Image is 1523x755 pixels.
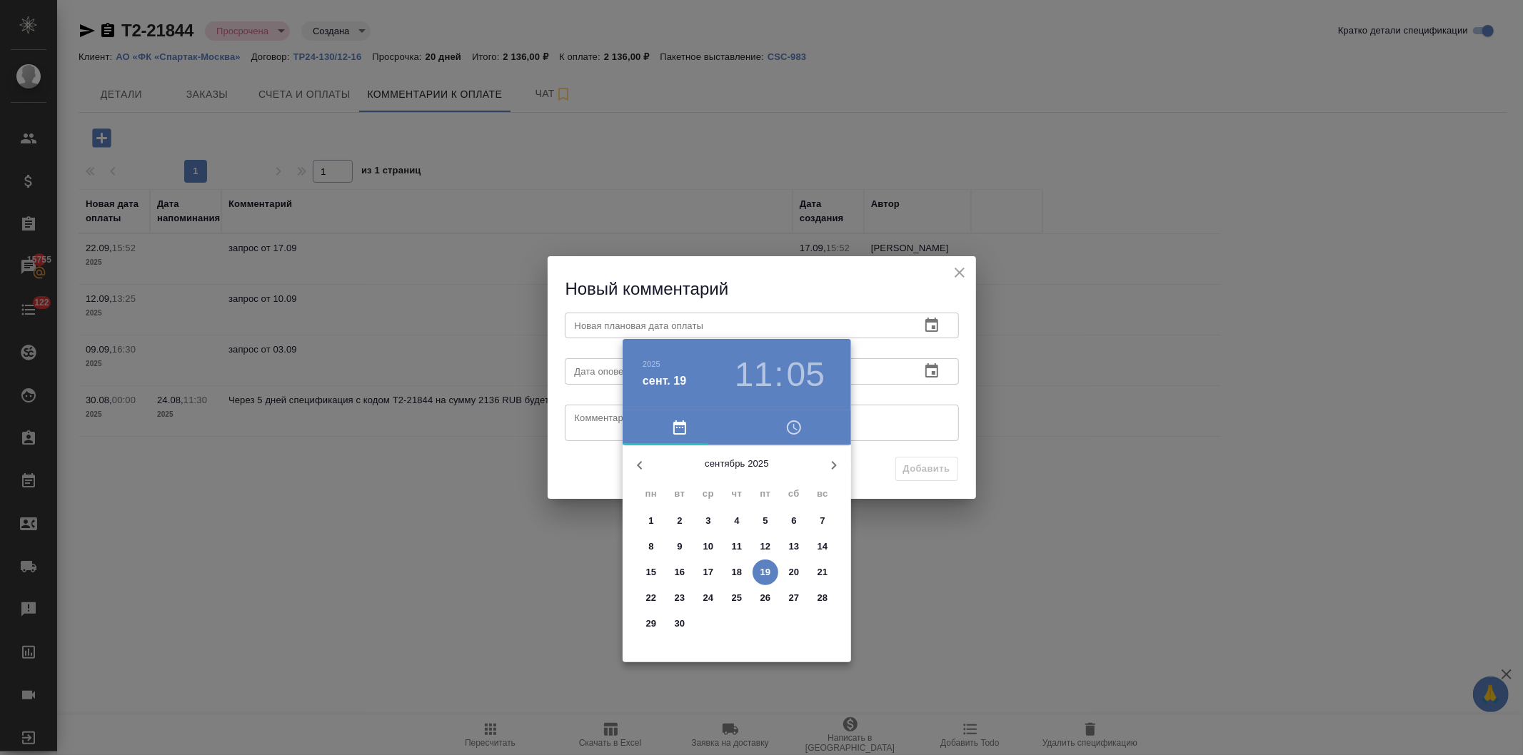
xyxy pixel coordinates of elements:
p: 21 [818,565,828,579]
span: вс [810,487,835,501]
p: 20 [789,565,800,579]
p: 28 [818,591,828,605]
p: 19 [760,565,771,579]
p: 3 [705,514,710,528]
p: 16 [675,565,685,579]
p: 23 [675,591,685,605]
button: 16 [667,559,693,585]
button: 14 [810,534,835,559]
p: 25 [732,591,743,605]
p: 2 [677,514,682,528]
p: 14 [818,539,828,554]
button: 8 [638,534,664,559]
span: сб [781,487,807,501]
button: 25 [724,585,750,611]
p: 22 [646,591,657,605]
span: пт [753,487,778,501]
p: 9 [677,539,682,554]
p: 1 [648,514,653,528]
button: 20 [781,559,807,585]
button: 17 [695,559,721,585]
button: 7 [810,508,835,534]
button: 1 [638,508,664,534]
p: сентябрь 2025 [657,457,817,471]
p: 29 [646,617,657,631]
button: 18 [724,559,750,585]
p: 8 [648,539,653,554]
button: 6 [781,508,807,534]
button: 15 [638,559,664,585]
h3: : [774,355,783,395]
button: 2 [667,508,693,534]
button: 30 [667,611,693,637]
p: 4 [734,514,739,528]
button: 2025 [643,360,660,368]
button: 4 [724,508,750,534]
span: пн [638,487,664,501]
button: 11 [724,534,750,559]
p: 7 [820,514,825,528]
button: 29 [638,611,664,637]
button: 3 [695,508,721,534]
p: 6 [791,514,796,528]
p: 11 [732,539,743,554]
button: 11 [735,355,773,395]
button: 23 [667,585,693,611]
button: 12 [753,534,778,559]
p: 26 [760,591,771,605]
p: 5 [763,514,768,528]
p: 24 [703,591,714,605]
button: 9 [667,534,693,559]
button: 26 [753,585,778,611]
button: 21 [810,559,835,585]
button: 27 [781,585,807,611]
button: 05 [787,355,825,395]
button: 22 [638,585,664,611]
button: 24 [695,585,721,611]
p: 10 [703,539,714,554]
span: вт [667,487,693,501]
button: 5 [753,508,778,534]
span: чт [724,487,750,501]
p: 27 [789,591,800,605]
button: 19 [753,559,778,585]
p: 12 [760,539,771,554]
button: сент. 19 [643,373,687,390]
button: 28 [810,585,835,611]
p: 17 [703,565,714,579]
button: 10 [695,534,721,559]
button: 13 [781,534,807,559]
p: 15 [646,565,657,579]
p: 18 [732,565,743,579]
p: 13 [789,539,800,554]
span: ср [695,487,721,501]
p: 30 [675,617,685,631]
